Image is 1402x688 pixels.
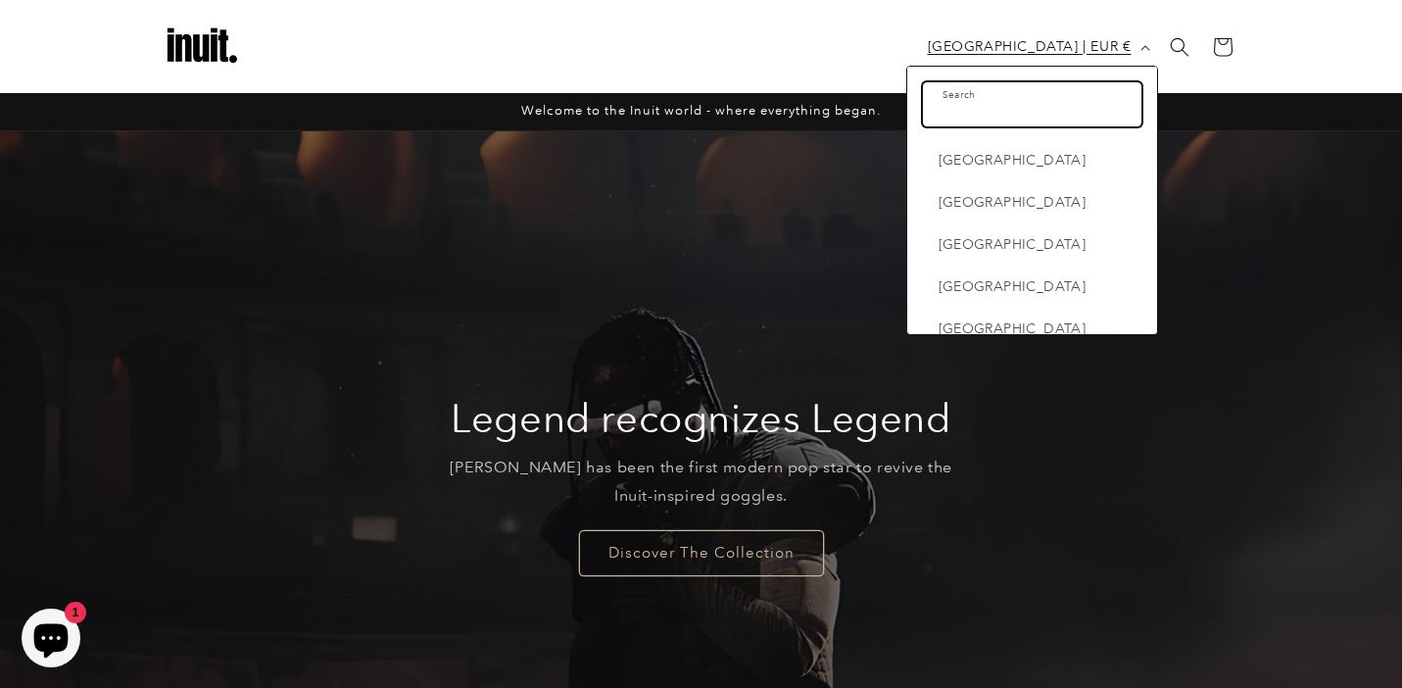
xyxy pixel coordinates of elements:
[163,8,241,86] img: Inuit Logo
[928,36,1132,57] span: [GEOGRAPHIC_DATA] | EUR €
[923,82,1141,126] input: Search
[434,454,968,511] p: [PERSON_NAME] has been the first modern pop star to revive the Inuit-inspired goggles.
[163,93,1240,130] div: Announcement
[939,317,1137,341] span: [GEOGRAPHIC_DATA]
[907,223,1157,266] a: [GEOGRAPHIC_DATA]
[939,274,1137,299] span: [GEOGRAPHIC_DATA]
[907,181,1157,223] a: [GEOGRAPHIC_DATA]
[16,609,86,672] inbox-online-store-chat: Shopify online store chat
[907,308,1157,350] a: [GEOGRAPHIC_DATA]
[939,148,1137,172] span: [GEOGRAPHIC_DATA]
[939,232,1137,257] span: [GEOGRAPHIC_DATA]
[521,103,881,118] span: Welcome to the Inuit world - where everything began.
[907,139,1157,181] a: [GEOGRAPHIC_DATA]
[939,190,1137,215] span: [GEOGRAPHIC_DATA]
[1158,25,1201,69] summary: Search
[451,393,950,444] h2: Legend recognizes Legend
[907,266,1157,308] a: [GEOGRAPHIC_DATA]
[916,28,1158,66] button: [GEOGRAPHIC_DATA] | EUR €
[579,529,824,575] a: Discover The Collection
